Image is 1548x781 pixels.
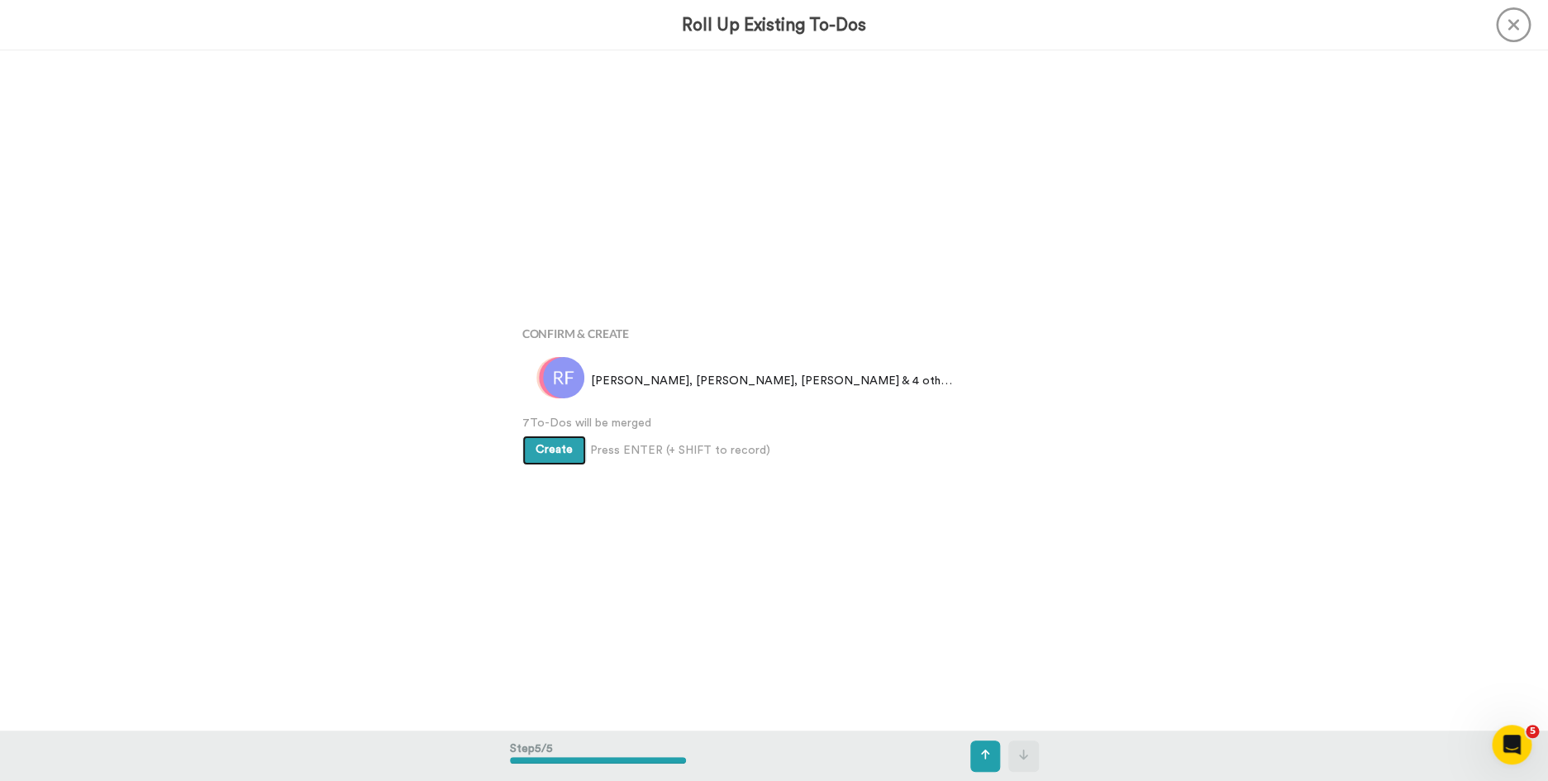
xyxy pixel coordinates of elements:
h3: Roll Up Existing To-Dos [682,16,866,35]
span: 5 [1526,725,1539,738]
img: zb.png [536,357,578,398]
img: rf.png [543,357,584,398]
img: wl.png [539,357,580,398]
h4: Confirm & Create [522,327,1026,340]
span: [PERSON_NAME], [PERSON_NAME], [PERSON_NAME] & 4 others [590,373,951,389]
span: Press ENTER (+ SHIFT to record) [590,442,770,459]
span: Create [536,444,573,455]
span: 7 To-Dos will be merged [522,415,1026,431]
div: Step 5 / 5 [510,732,686,780]
button: Create [522,436,586,465]
iframe: Intercom live chat [1492,725,1531,764]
